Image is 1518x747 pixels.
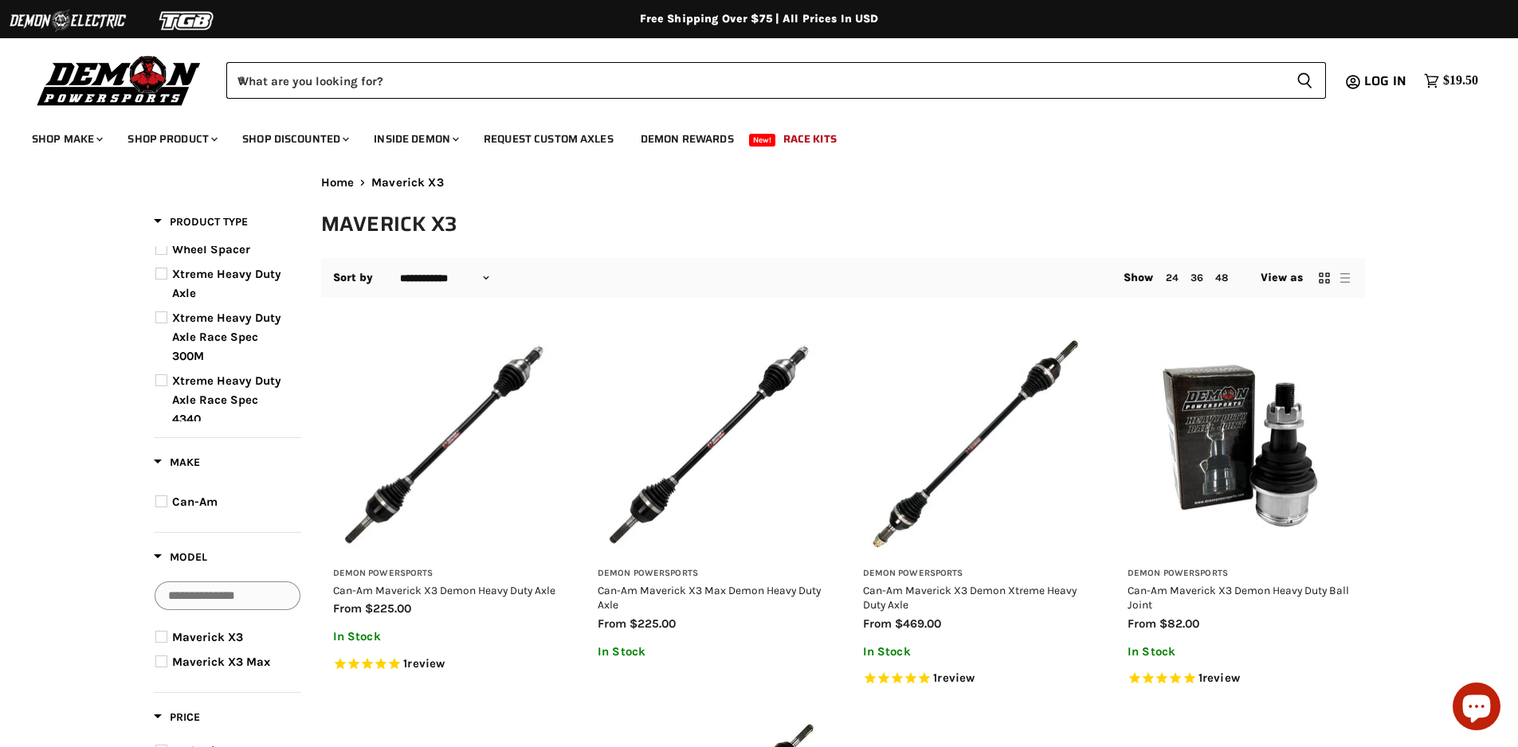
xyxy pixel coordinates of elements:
[172,373,281,426] span: Xtreme Heavy Duty Axle Race Spec 4340
[630,616,676,631] span: $225.00
[371,176,444,190] span: Maverick X3
[321,211,1365,237] h1: Maverick X3
[154,710,200,729] button: Filter by Price
[472,123,626,155] a: Request Custom Axles
[230,123,359,155] a: Shop Discounted
[863,671,1088,687] span: Rated 5.0 out of 5 stars 1 reviews
[407,656,445,671] span: review
[1448,682,1505,734] inbox-online-store-chat: Shopify online store chat
[122,12,1397,26] div: Free Shipping Over $75 | All Prices In USD
[598,645,823,659] p: In Stock
[863,645,1088,659] p: In Stock
[1198,671,1240,685] span: 1 reviews
[598,584,821,611] a: Can-Am Maverick X3 Max Demon Heavy Duty Axle
[1284,62,1326,99] button: Search
[1128,645,1353,659] p: In Stock
[1159,616,1199,631] span: $82.00
[321,176,355,190] a: Home
[154,456,200,469] span: Make
[1202,671,1240,685] span: review
[863,568,1088,580] h3: Demon Powersports
[1261,272,1304,284] span: View as
[333,568,559,580] h3: Demon Powersports
[154,549,207,569] button: Filter by Model
[1416,69,1486,92] a: $19.50
[333,272,374,284] label: Sort by
[749,134,776,147] span: New!
[333,331,559,557] img: Can-Am Maverick X3 Demon Heavy Duty Axle
[172,655,270,669] span: Maverick X3 Max
[1166,272,1179,284] a: 24
[333,630,559,643] p: In Stock
[598,568,823,580] h3: Demon Powersports
[1190,272,1203,284] a: 36
[863,331,1088,557] img: Can-Am Maverick X3 Demon Xtreme Heavy Duty Axle
[895,616,941,631] span: $469.00
[1128,671,1353,687] span: Rated 5.0 out of 5 stars 1 reviews
[116,123,227,155] a: Shop Product
[1364,71,1406,91] span: Log in
[1128,616,1156,631] span: from
[1128,584,1349,611] a: Can-Am Maverick X3 Demon Heavy Duty Ball Joint
[598,331,823,557] img: Can-Am Maverick X3 Max Demon Heavy Duty Axle
[1357,74,1416,88] a: Log in
[172,495,218,509] span: Can-Am
[172,242,250,256] span: Wheel Spacer
[1124,271,1154,284] span: Show
[154,214,248,234] button: Filter by Product Type
[321,176,1365,190] nav: Breadcrumbs
[1128,568,1353,580] h3: Demon Powersports
[333,656,559,673] span: Rated 5.0 out of 5 stars 1 reviews
[863,584,1077,611] a: Can-Am Maverick X3 Demon Xtreme Heavy Duty Axle
[32,52,206,108] img: Demon Powersports
[226,62,1326,99] form: Product
[1316,270,1332,286] button: grid view
[1443,73,1478,88] span: $19.50
[154,455,200,475] button: Filter by Make
[20,116,1474,155] ul: Main menu
[403,656,445,671] span: 1 reviews
[1128,331,1353,557] img: Can-Am Maverick X3 Demon Heavy Duty Ball Joint
[321,258,1365,298] nav: Collection utilities
[154,550,207,564] span: Model
[8,6,127,36] img: Demon Electric Logo 2
[333,601,362,616] span: from
[362,123,469,155] a: Inside Demon
[155,581,300,610] input: Search Options
[1215,272,1228,284] a: 48
[937,671,975,685] span: review
[598,616,626,631] span: from
[127,6,247,36] img: TGB Logo 2
[154,710,200,724] span: Price
[365,601,411,616] span: $225.00
[333,584,555,596] a: Can-Am Maverick X3 Demon Heavy Duty Axle
[226,62,1284,99] input: When autocomplete results are available use up and down arrows to review and enter to select
[20,123,112,155] a: Shop Make
[154,215,248,229] span: Product Type
[1337,270,1353,286] button: list view
[172,630,243,644] span: Maverick X3
[933,671,975,685] span: 1 reviews
[629,123,746,155] a: Demon Rewards
[172,311,281,363] span: Xtreme Heavy Duty Axle Race Spec 300M
[172,267,281,300] span: Xtreme Heavy Duty Axle
[863,616,892,631] span: from
[771,123,849,155] a: Race Kits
